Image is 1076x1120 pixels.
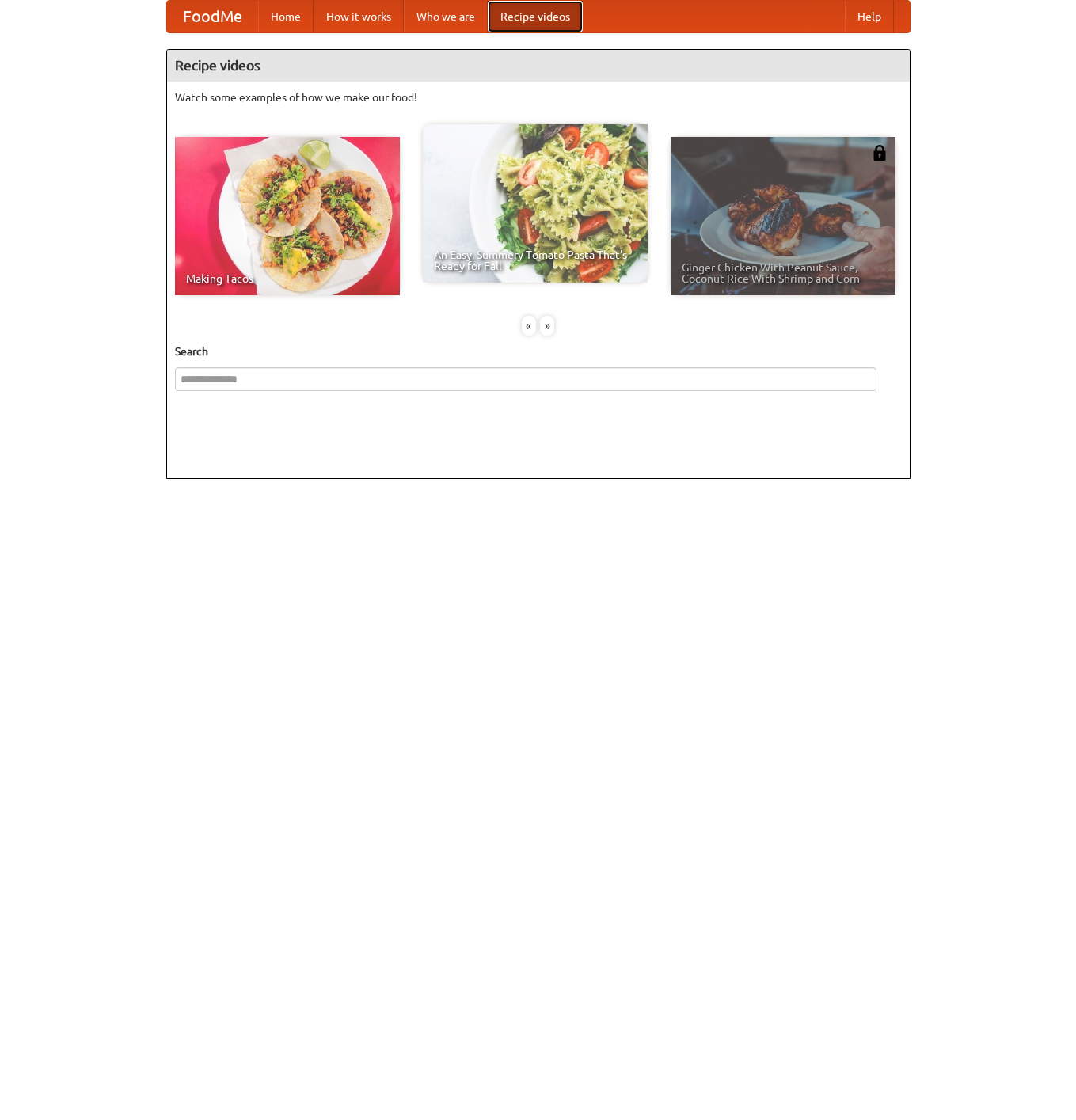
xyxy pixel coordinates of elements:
a: How it works [314,1,404,32]
a: Recipe videos [488,1,583,32]
h4: Recipe videos [167,50,910,82]
a: An Easy, Summery Tomato Pasta That's Ready for Fall [423,124,648,283]
a: Help [845,1,894,32]
a: Home [258,1,314,32]
a: Who we are [404,1,488,32]
div: « [522,316,536,336]
div: » [540,316,554,336]
p: Watch some examples of how we make our food! [175,89,902,105]
img: 483408.png [872,145,888,161]
span: Making Tacos [186,273,389,284]
a: FoodMe [167,1,258,32]
h5: Search [175,344,902,359]
a: Making Tacos [175,137,400,295]
span: An Easy, Summery Tomato Pasta That's Ready for Fall [434,249,637,271]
